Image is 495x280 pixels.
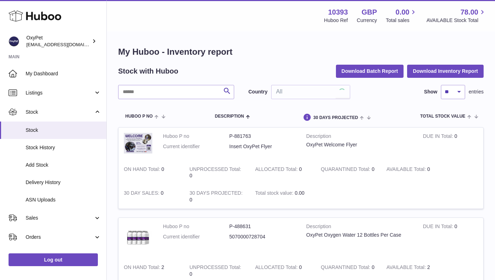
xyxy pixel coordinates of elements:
td: 0 [418,218,484,259]
td: 0 [119,161,184,185]
a: 78.00 AVAILABLE Stock Total [426,7,486,24]
dd: P-881763 [229,133,295,140]
strong: QUARANTINED Total [321,264,372,272]
a: Log out [9,253,98,266]
strong: 30 DAY SALES [124,190,161,198]
strong: ON HAND Total [124,166,162,174]
dt: Current identifier [163,143,229,150]
dt: Current identifier [163,233,229,240]
span: [EMAIL_ADDRESS][DOMAIN_NAME] [26,42,105,47]
span: Total stock value [420,114,465,119]
label: Show [424,88,437,95]
span: Add Stock [26,162,101,168]
strong: ON HAND Total [124,264,162,272]
div: Currency [357,17,377,24]
td: 0 [250,161,316,185]
span: 78.00 [460,7,478,17]
span: Stock [26,127,101,134]
strong: Description [306,133,412,141]
dt: Huboo P no [163,133,229,140]
span: Description [215,114,244,119]
strong: UNPROCESSED Total [190,166,241,174]
td: 0 [418,128,484,161]
strong: DUE IN Total [423,133,454,141]
span: My Dashboard [26,70,101,77]
a: 0.00 Total sales [386,7,417,24]
strong: UNPROCESSED Total [190,264,241,272]
label: Country [248,88,268,95]
span: AVAILABLE Stock Total [426,17,486,24]
strong: 30 DAYS PROJECTED [190,190,243,198]
strong: ALLOCATED Total [255,264,299,272]
img: info@oxypet.co.uk [9,36,19,47]
div: OxyPet Oxygen Water 12 Bottles Per Case [306,232,412,238]
td: 0 [184,184,250,209]
strong: Total stock value [255,190,295,198]
span: 0.00 [396,7,410,17]
span: 0 [372,166,374,172]
span: Listings [26,90,94,96]
span: Sales [26,215,94,221]
span: Total sales [386,17,417,24]
div: OxyPet Welcome Flyer [306,141,412,148]
button: Download Batch Report [336,65,404,77]
span: 0.00 [295,190,304,196]
h2: Stock with Huboo [118,66,178,76]
td: 0 [184,161,250,185]
h1: My Huboo - Inventory report [118,46,484,58]
div: OxyPet [26,34,90,48]
dd: P-488631 [229,223,295,230]
img: product image [124,133,152,154]
span: Orders [26,234,94,241]
span: 0 [372,264,374,270]
strong: ALLOCATED Total [255,166,299,174]
td: 0 [119,184,184,209]
dt: Huboo P no [163,223,229,230]
strong: QUARANTINED Total [321,166,372,174]
strong: DUE IN Total [423,224,454,231]
span: 30 DAYS PROJECTED [313,115,358,120]
strong: GBP [362,7,377,17]
span: Stock History [26,144,101,151]
td: 0 [381,161,447,185]
span: ASN Uploads [26,196,101,203]
span: Huboo P no [125,114,153,119]
dd: 5070000728704 [229,233,295,240]
strong: Description [306,223,412,232]
img: product image [124,223,152,252]
span: Stock [26,109,94,115]
dd: Insert OxyPet Flyer [229,143,295,150]
div: Huboo Ref [324,17,348,24]
span: Delivery History [26,179,101,186]
span: entries [469,88,484,95]
strong: AVAILABLE Total [386,264,427,272]
button: Download Inventory Report [407,65,484,77]
strong: 10393 [328,7,348,17]
strong: AVAILABLE Total [386,166,427,174]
